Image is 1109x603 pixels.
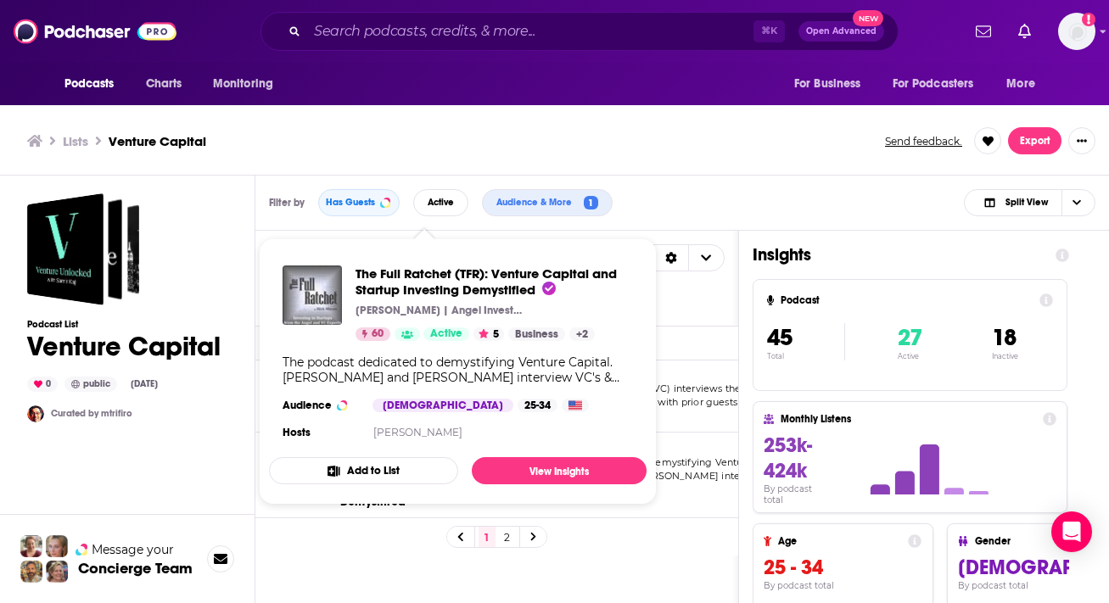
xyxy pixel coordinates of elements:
[92,541,174,558] span: Message your
[372,399,513,412] div: [DEMOGRAPHIC_DATA]
[1082,13,1095,26] svg: Add a profile image
[767,352,844,360] p: Total
[53,68,137,100] button: open menu
[46,561,68,583] img: Barbara Profile
[499,527,516,547] a: 2
[318,189,400,216] button: Has Guests
[269,197,305,209] h3: Filter by
[806,27,877,36] span: Open Advanced
[356,265,617,298] span: The Full Ratchet (TFR): Venture Capital and Startup Investing Demystified
[283,265,342,325] img: The Full Ratchet (TFR): Venture Capital and Startup Investing Demystified
[764,555,921,580] h3: 25 - 34
[794,72,861,96] span: For Business
[964,189,1095,216] button: Choose View
[373,426,462,438] a: [PERSON_NAME]
[994,68,1056,100] button: open menu
[798,21,884,42] button: Open AdvancedNew
[283,426,311,439] h4: Hosts
[472,457,647,484] a: View Insights
[27,330,221,363] h1: Venture Capital
[764,580,921,591] h4: By podcast total
[46,535,68,557] img: Jules Profile
[569,327,595,341] a: +2
[518,399,557,412] div: 25-34
[992,352,1018,360] p: Inactive
[372,326,384,343] span: 60
[20,535,42,557] img: Sydney Profile
[201,68,295,100] button: open menu
[260,12,899,51] div: Search podcasts, credits, & more...
[898,352,922,360] p: Active
[753,20,785,42] span: ⌘ K
[213,72,273,96] span: Monitoring
[413,189,468,216] button: Active
[63,133,88,149] a: Lists
[27,193,139,305] a: Venture Capital
[781,413,1035,425] h4: Monthly Listens
[528,456,789,468] span: The podcast dedicated to demystifying Venture Capital.
[1005,198,1048,207] span: Split View
[27,319,221,330] h3: Podcast List
[51,408,132,419] a: Curated by mtrifiro
[1068,127,1095,154] button: Show More Button
[109,133,206,149] h3: Venture Capital
[356,265,633,298] a: The Full Ratchet (TFR): Venture Capital and Startup Investing Demystified
[1006,72,1035,96] span: More
[764,433,812,483] span: 253k-424k
[78,560,193,577] h3: Concierge Team
[853,10,883,26] span: New
[764,483,833,505] h4: By podcast total
[992,323,1017,352] span: 18
[508,327,565,341] a: Business
[27,405,44,422] img: mtrifiro
[326,198,375,207] span: Has Guests
[767,323,793,352] span: 45
[753,244,1042,265] h1: Insights
[283,355,633,385] div: The podcast dedicated to demystifying Venture Capital. [PERSON_NAME] and [PERSON_NAME] interview ...
[778,535,901,547] h4: Age
[64,377,117,392] div: public
[1011,17,1038,46] a: Show notifications dropdown
[898,323,922,352] span: 27
[880,134,967,148] button: Send feedback.
[1058,13,1095,50] img: User Profile
[528,470,798,495] span: [PERSON_NAME] and [PERSON_NAME] interview VC's & Star
[430,326,462,343] span: Active
[146,72,182,96] span: Charts
[882,68,999,100] button: open menu
[307,18,753,45] input: Search podcasts, credits, & more...
[482,189,613,216] button: Audience & More1
[356,327,390,341] a: 60
[1058,13,1095,50] span: Logged in as MaryMaganni
[653,245,688,271] div: Sort Direction
[1051,511,1092,552] div: Open Intercom Messenger
[473,327,504,341] button: 5
[356,304,525,317] p: [PERSON_NAME] | Angel Investor | Startup Advisor | Venture Capitalist
[27,377,58,392] div: 0
[479,527,496,547] a: 1
[584,196,598,210] span: 1
[1008,127,1061,154] button: Export
[893,72,974,96] span: For Podcasters
[283,399,359,412] h3: Audience
[781,294,1033,306] h4: Podcast
[269,457,458,484] button: Add to List
[428,198,454,207] span: Active
[20,561,42,583] img: Jon Profile
[1058,13,1095,50] button: Show profile menu
[124,377,165,391] div: [DATE]
[969,17,998,46] a: Show notifications dropdown
[496,198,579,207] span: Audience & More
[64,72,115,96] span: Podcasts
[135,68,193,100] a: Charts
[423,327,469,341] a: Active
[14,15,176,47] img: Podchaser - Follow, Share and Rate Podcasts
[782,68,882,100] button: open menu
